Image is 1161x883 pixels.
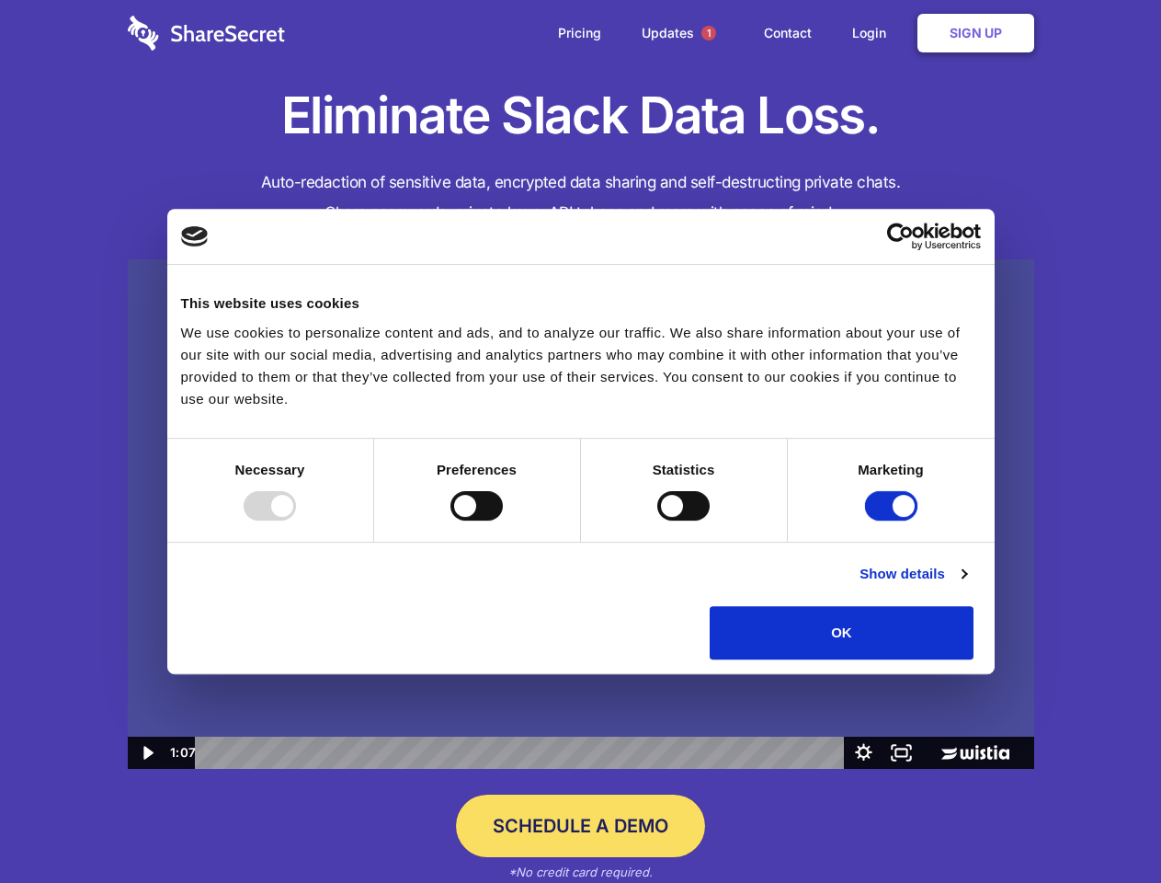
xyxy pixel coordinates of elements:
[710,606,973,659] button: OK
[1069,791,1139,861] iframe: Drift Widget Chat Controller
[128,16,285,51] img: logo-wordmark-white-trans-d4663122ce5f474addd5e946df7df03e33cb6a1c49d2221995e7729f52c070b2.svg
[508,865,653,879] em: *No credit card required.
[701,26,716,40] span: 1
[746,5,830,62] a: Contact
[653,462,715,477] strong: Statistics
[210,737,836,769] div: Playbar
[859,563,966,585] a: Show details
[540,5,620,62] a: Pricing
[834,5,914,62] a: Login
[858,462,924,477] strong: Marketing
[128,167,1034,228] h4: Auto-redaction of sensitive data, encrypted data sharing and self-destructing private chats. Shar...
[456,795,705,857] a: Schedule a Demo
[917,14,1034,52] a: Sign Up
[128,259,1034,770] img: Sharesecret
[845,737,882,769] button: Show settings menu
[920,737,1033,769] a: Wistia Logo -- Learn More
[128,83,1034,149] h1: Eliminate Slack Data Loss.
[820,223,981,250] a: Usercentrics Cookiebot - opens in a new window
[235,462,305,477] strong: Necessary
[181,292,981,315] div: This website uses cookies
[437,462,517,477] strong: Preferences
[181,226,209,247] img: logo
[128,737,165,769] button: Play Video
[181,322,981,410] div: We use cookies to personalize content and ads, and to analyze our traffic. We also share informat...
[882,737,920,769] button: Fullscreen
